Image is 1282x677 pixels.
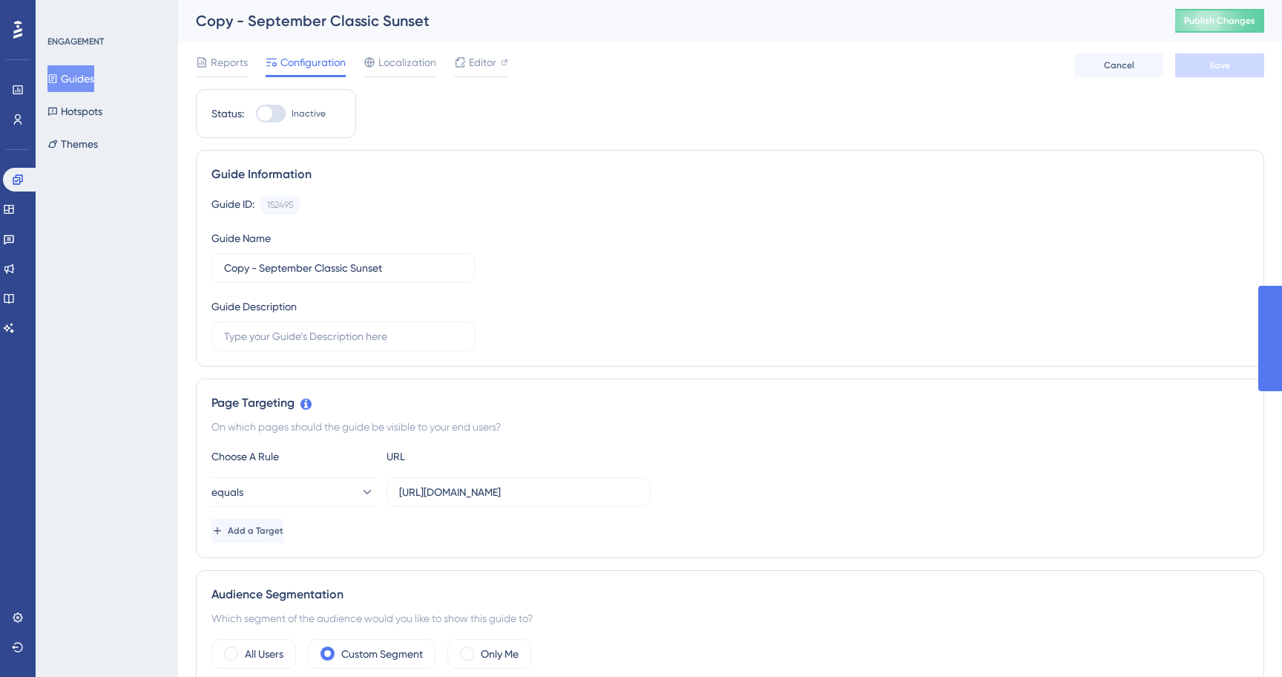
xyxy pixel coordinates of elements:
[292,108,326,120] span: Inactive
[196,10,1138,31] div: Copy - September Classic Sunset
[211,609,1249,627] div: Which segment of the audience would you like to show this guide to?
[280,53,346,71] span: Configuration
[211,448,375,465] div: Choose A Rule
[387,448,550,465] div: URL
[1074,53,1163,77] button: Cancel
[211,298,297,315] div: Guide Description
[245,645,283,663] label: All Users
[211,394,1249,412] div: Page Targeting
[399,484,638,500] input: yourwebsite.com/path
[1220,618,1264,663] iframe: UserGuiding AI Assistant Launcher
[1175,9,1264,33] button: Publish Changes
[1175,53,1264,77] button: Save
[211,53,248,71] span: Reports
[481,645,519,663] label: Only Me
[378,53,436,71] span: Localization
[47,65,94,92] button: Guides
[341,645,423,663] label: Custom Segment
[267,199,293,211] div: 152495
[469,53,496,71] span: Editor
[211,195,254,215] div: Guide ID:
[1209,59,1230,71] span: Save
[47,131,98,157] button: Themes
[211,483,243,501] span: equals
[211,418,1249,436] div: On which pages should the guide be visible to your end users?
[211,586,1249,604] div: Audience Segmentation
[211,519,283,543] button: Add a Target
[228,525,283,537] span: Add a Target
[47,98,102,125] button: Hotspots
[211,105,244,122] div: Status:
[224,260,463,276] input: Type your Guide’s Name here
[211,166,1249,183] div: Guide Information
[224,328,463,344] input: Type your Guide’s Description here
[211,229,271,247] div: Guide Name
[211,477,375,507] button: equals
[1104,59,1134,71] span: Cancel
[47,36,104,48] div: ENGAGEMENT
